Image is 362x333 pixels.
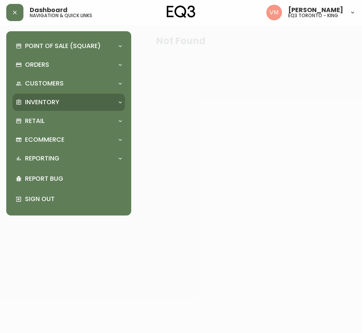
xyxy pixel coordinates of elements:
[25,117,45,125] p: Retail
[12,94,125,111] div: Inventory
[167,5,196,18] img: logo
[12,75,125,92] div: Customers
[25,79,64,88] p: Customers
[12,37,125,55] div: Point of Sale (Square)
[12,131,125,148] div: Ecommerce
[266,5,282,20] img: 0f63483a436850f3a2e29d5ab35f16df
[288,7,343,13] span: [PERSON_NAME]
[25,195,122,203] p: Sign Out
[288,13,338,18] h5: eq3 toronto - king
[12,56,125,73] div: Orders
[25,154,59,163] p: Reporting
[25,175,122,183] p: Report Bug
[30,7,68,13] span: Dashboard
[12,112,125,130] div: Retail
[25,135,64,144] p: Ecommerce
[25,98,59,107] p: Inventory
[30,13,92,18] h5: navigation & quick links
[25,61,49,69] p: Orders
[25,42,101,50] p: Point of Sale (Square)
[12,150,125,167] div: Reporting
[12,169,125,189] div: Report Bug
[12,189,125,209] div: Sign Out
